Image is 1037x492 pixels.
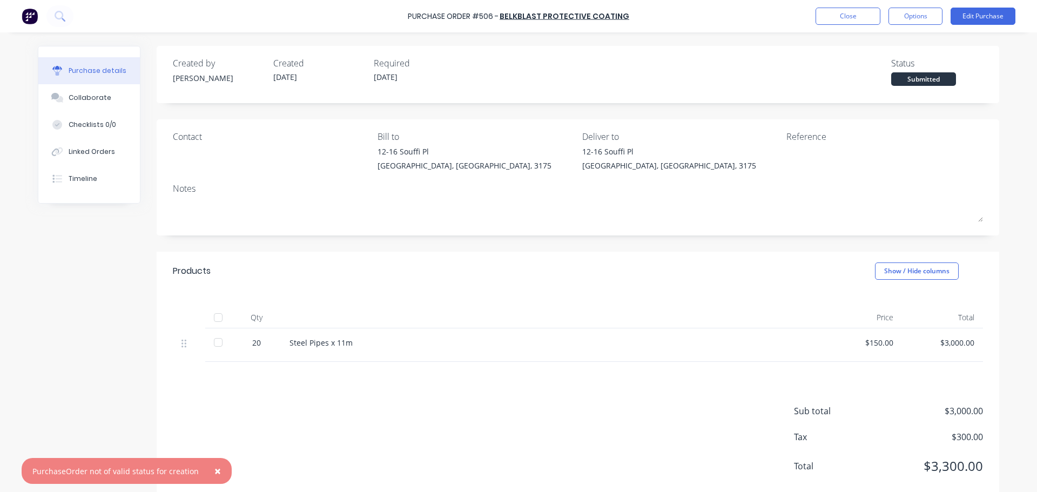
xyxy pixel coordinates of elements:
a: Belkblast Protective Coating [500,11,629,22]
button: Collaborate [38,84,140,111]
div: PurchaseOrder not of valid status for creation [32,466,199,477]
div: Deliver to [582,130,779,143]
div: Notes [173,182,983,195]
button: Edit Purchase [951,8,1015,25]
div: Bill to [378,130,574,143]
button: Purchase details [38,57,140,84]
button: Options [888,8,942,25]
span: Total [794,460,875,473]
div: Reference [786,130,983,143]
button: Show / Hide columns [875,262,959,280]
button: Linked Orders [38,138,140,165]
div: Collaborate [69,93,111,103]
div: Created by [173,57,265,70]
span: Tax [794,430,875,443]
div: [GEOGRAPHIC_DATA], [GEOGRAPHIC_DATA], 3175 [378,160,551,171]
div: Products [173,265,211,278]
div: $150.00 [830,337,893,348]
div: 12-16 Souffi Pl [378,146,551,157]
div: [PERSON_NAME] [173,72,265,84]
div: $3,000.00 [911,337,974,348]
div: Linked Orders [69,147,115,157]
div: Purchase Order #506 - [408,11,499,22]
div: Price [821,307,902,328]
button: Timeline [38,165,140,192]
span: $300.00 [875,430,983,443]
button: Close [204,458,232,484]
div: 12-16 Souffi Pl [582,146,756,157]
button: Close [816,8,880,25]
div: [GEOGRAPHIC_DATA], [GEOGRAPHIC_DATA], 3175 [582,160,756,171]
div: Checklists 0/0 [69,120,116,130]
div: Total [902,307,983,328]
div: 20 [241,337,272,348]
img: Factory [22,8,38,24]
button: Checklists 0/0 [38,111,140,138]
div: Status [891,57,983,70]
div: Required [374,57,466,70]
span: $3,300.00 [875,456,983,476]
div: Submitted [891,72,956,86]
span: $3,000.00 [875,405,983,417]
span: × [214,463,221,478]
div: Qty [232,307,281,328]
span: Sub total [794,405,875,417]
div: Steel Pipes x 11m [289,337,812,348]
div: Created [273,57,365,70]
div: Contact [173,130,369,143]
div: Timeline [69,174,97,184]
div: Purchase details [69,66,126,76]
